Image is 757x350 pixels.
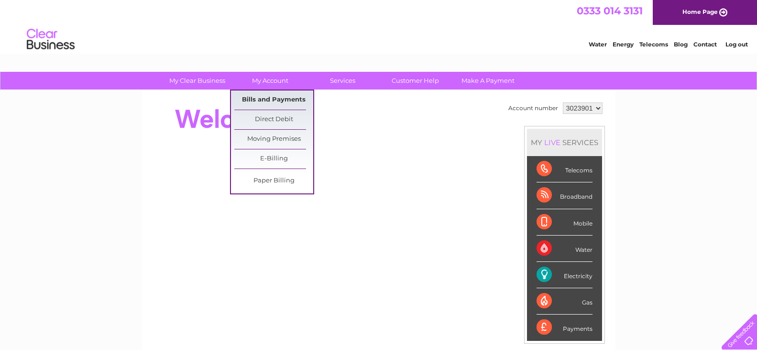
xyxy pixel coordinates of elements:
div: Electricity [537,262,592,288]
a: Direct Debit [234,110,313,129]
div: Water [537,236,592,262]
a: Contact [693,41,717,48]
a: Energy [613,41,634,48]
a: Bills and Payments [234,90,313,110]
a: Services [303,72,382,90]
a: Water [589,41,607,48]
a: My Account [230,72,309,90]
div: Gas [537,288,592,315]
a: Telecoms [639,41,668,48]
div: LIVE [542,138,562,147]
a: Blog [674,41,688,48]
div: MY SERVICES [527,129,602,156]
div: Clear Business is a trading name of Verastar Limited (registered in [GEOGRAPHIC_DATA] No. 3667643... [153,5,605,46]
a: 0333 014 3131 [577,5,643,17]
a: E-Billing [234,149,313,169]
a: Customer Help [376,72,455,90]
div: Telecoms [537,156,592,182]
a: Moving Premises [234,130,313,149]
td: Account number [506,100,560,116]
a: Make A Payment [449,72,527,90]
a: My Clear Business [158,72,237,90]
div: Broadband [537,182,592,209]
img: logo.png [26,25,75,54]
div: Payments [537,315,592,340]
a: Paper Billing [234,171,313,191]
div: Mobile [537,209,592,236]
a: Log out [725,41,748,48]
